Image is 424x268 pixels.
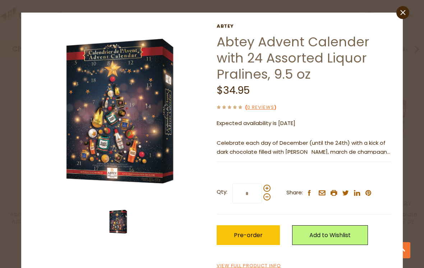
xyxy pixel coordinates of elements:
img: Abtey Adent Calender with 24 Assorted Liquor Pralines [104,207,133,236]
button: Pre-order [217,225,280,245]
img: Abtey Adent Calender with 24 Assorted Liquor Pralines [32,23,208,199]
input: Qty: [232,184,262,203]
strong: Qty: [217,188,227,197]
a: Abtey [217,23,392,29]
a: Abtey Advent Calender with 24 Assorted Liquor Pralines, 9.5 oz [217,33,369,83]
a: Add to Wishlist [292,225,368,245]
a: 0 Reviews [247,104,274,111]
span: Share: [286,188,303,197]
span: ( ) [245,104,276,111]
p: Expected availability is [DATE] [217,119,392,128]
span: $34.95 [217,83,250,97]
span: Pre-order [234,231,263,239]
p: Celebrate each day of December (until the 24th) with a kick of dark chocolate filled with [PERSON... [217,139,392,157]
